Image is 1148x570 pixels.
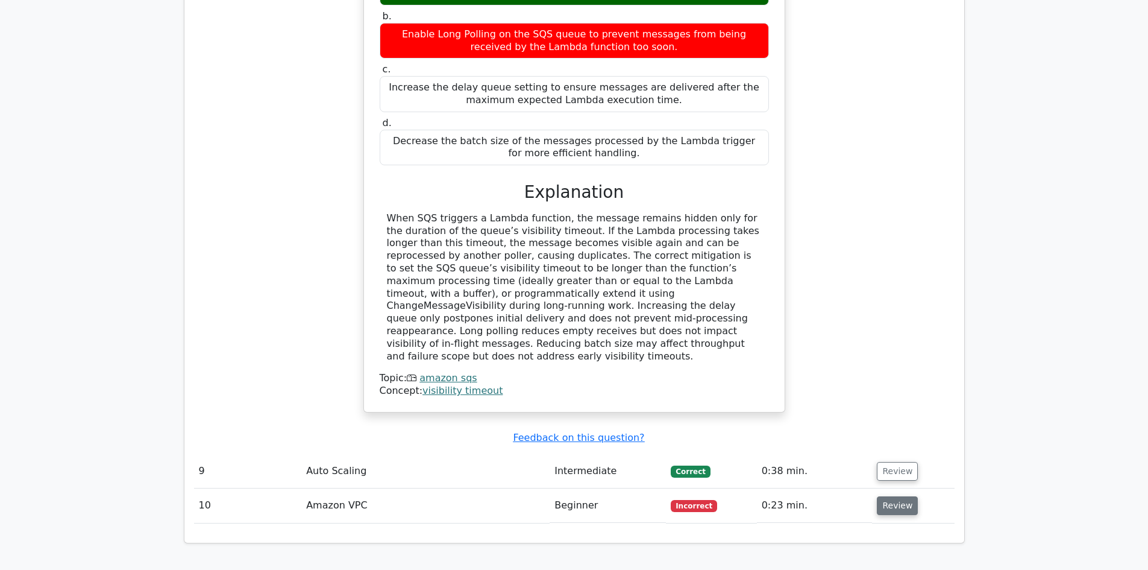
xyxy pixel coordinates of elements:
span: b. [383,10,392,22]
td: 10 [194,489,302,523]
div: When SQS triggers a Lambda function, the message remains hidden only for the duration of the queu... [387,212,762,363]
td: Auto Scaling [301,454,550,489]
button: Review [877,496,918,515]
span: d. [383,117,392,128]
td: Amazon VPC [301,489,550,523]
h3: Explanation [387,182,762,203]
span: Incorrect [671,500,717,512]
div: Concept: [380,385,769,397]
span: c. [383,63,391,75]
td: Intermediate [550,454,666,489]
a: amazon sqs [419,372,477,384]
td: 0:23 min. [757,489,873,523]
button: Review [877,462,918,481]
div: Decrease the batch size of the messages processed by the Lambda trigger for more efficient handling. [380,130,769,166]
td: Beginner [550,489,666,523]
td: 9 [194,454,302,489]
div: Topic: [380,372,769,385]
a: Feedback on this question? [513,432,644,443]
a: visibility timeout [422,385,503,396]
td: 0:38 min. [757,454,873,489]
div: Increase the delay queue setting to ensure messages are delivered after the maximum expected Lamb... [380,76,769,112]
div: Enable Long Polling on the SQS queue to prevent messages from being received by the Lambda functi... [380,23,769,59]
span: Correct [671,466,710,478]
